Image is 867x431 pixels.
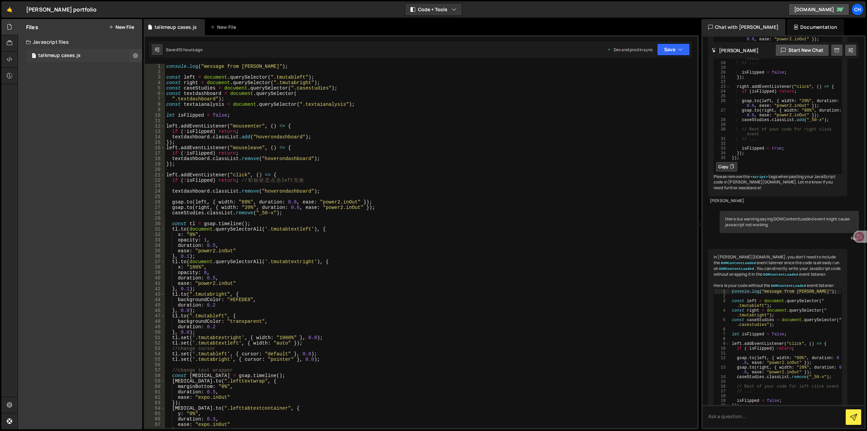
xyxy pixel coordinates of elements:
div: 11 [145,118,165,123]
div: 6 [145,91,165,96]
div: 14 [714,375,730,379]
div: 25 [714,94,730,99]
div: 26 [714,99,730,108]
div: 30 [714,127,730,137]
div: 53 [145,346,165,351]
div: 8 [714,337,730,341]
div: 16451/44561.js [26,49,142,62]
div: 50 [145,330,165,335]
div: 16 [145,145,165,151]
div: 29 [714,122,730,127]
div: 4 [714,308,730,318]
div: 32 [714,141,730,146]
div: 60 [145,384,165,389]
code: <script> [750,175,769,179]
div: 56 [145,362,165,368]
div: 37 [145,259,165,265]
div: 40 [145,275,165,281]
div: 21 [714,75,730,80]
div: 12 [714,356,730,365]
div: 19 [714,398,730,403]
code: DOMContentLoaded [762,272,799,277]
div: 15 [145,140,165,145]
div: 23 [145,183,165,189]
code: DOMContentLoaded [770,283,807,288]
div: 19 [714,65,730,70]
div: 48 [145,319,165,324]
div: 64 [145,406,165,411]
button: Code + Tools [405,3,462,16]
div: 42 [145,286,165,292]
a: Ch [851,3,864,16]
div: 61 [145,389,165,395]
div: New File [210,24,239,31]
div: 18 [714,61,730,65]
div: 43 [145,292,165,297]
div: 51 [145,335,165,340]
div: 12 [145,123,165,129]
div: 28 [714,118,730,122]
div: Saved [166,47,203,53]
div: 35 [714,156,730,160]
div: 24 [145,189,165,194]
div: 22 [145,178,165,183]
div: 10 [714,346,730,351]
div: 10 hours ago [178,47,203,53]
div: 63 [145,400,165,406]
div: 54 [145,351,165,357]
div: 49 [145,324,165,330]
div: 25 [145,194,165,199]
div: 34 [145,243,165,248]
div: 16 [714,384,730,389]
div: 33 [145,237,165,243]
div: 28 [145,210,165,216]
div: Dev and prod in sync [607,47,653,53]
a: [DOMAIN_NAME] [788,3,849,16]
div: 9 [714,341,730,346]
div: 19 [145,161,165,167]
div: 14 [714,32,730,42]
h2: [PERSON_NAME] [712,47,759,54]
div: 3 [714,299,730,308]
div: 27 [145,205,165,210]
div: 17 [714,389,730,394]
div: 14 [145,134,165,140]
div: 26 [145,199,165,205]
div: 17 [145,151,165,156]
div: 57 [145,368,165,373]
div: 18 [145,156,165,161]
div: 7 [714,332,730,337]
span: 1 [32,54,36,59]
div: 38 [145,265,165,270]
div: 1 [714,289,730,294]
h2: Files [26,23,38,31]
button: Start new chat [775,44,829,56]
div: 52 [145,340,165,346]
div: 58 [145,373,165,378]
div: 23 [714,84,730,89]
div: 31 [145,227,165,232]
div: 39 [145,270,165,275]
div: 31 [714,137,730,141]
div: 24 [714,89,730,94]
div: You [721,235,857,242]
div: 9 [145,107,165,113]
div: 7 [145,96,165,102]
div: 59 [145,378,165,384]
div: 20 [714,70,730,75]
div: 41 [145,281,165,286]
div: 44 [145,297,165,302]
div: 15 [714,42,730,46]
div: [PERSON_NAME] portfolio [26,5,97,14]
div: 45 [145,302,165,308]
div: 27 [714,108,730,118]
div: 15 [714,379,730,384]
div: 8 [145,102,165,107]
div: 4 [145,80,165,85]
div: 2 [714,294,730,299]
div: 33 [714,146,730,151]
div: 5 [714,318,730,327]
div: 67 [145,422,165,427]
div: 20 [145,167,165,172]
